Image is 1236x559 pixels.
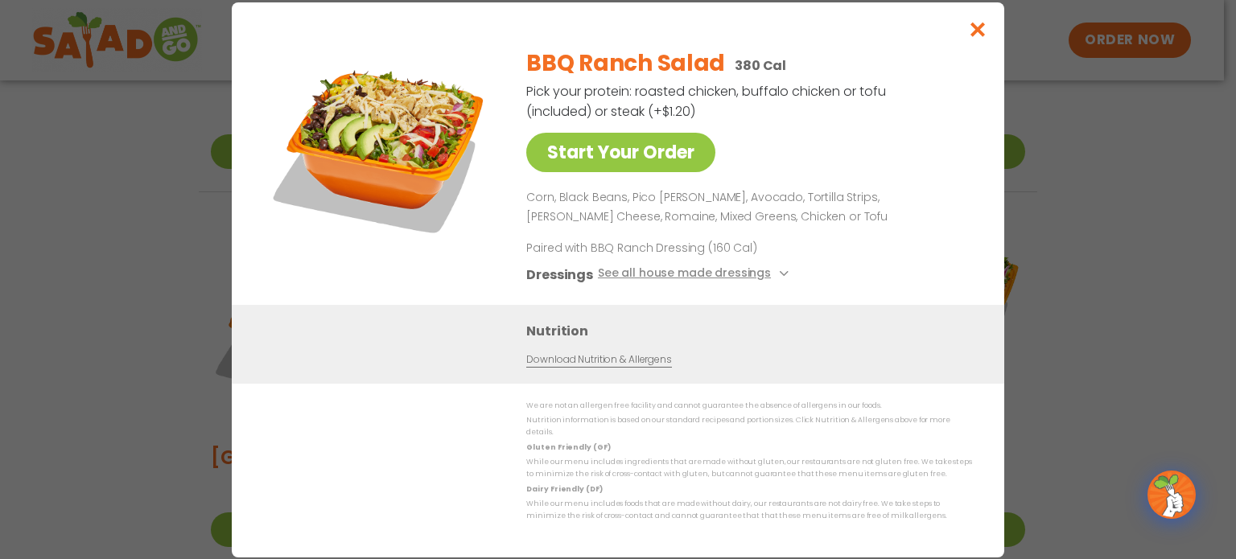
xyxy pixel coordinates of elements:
strong: Gluten Friendly (GF) [526,442,610,451]
button: Close modal [952,2,1004,56]
p: Paired with BBQ Ranch Dressing (160 Cal) [526,239,824,256]
p: 380 Cal [735,55,786,76]
strong: Dairy Friendly (DF) [526,483,602,493]
img: wpChatIcon [1149,472,1194,517]
p: While our menu includes ingredients that are made without gluten, our restaurants are not gluten ... [526,456,972,481]
p: While our menu includes foods that are made without dairy, our restaurants are not dairy free. We... [526,498,972,523]
h3: Dressings [526,264,593,284]
p: Corn, Black Beans, Pico [PERSON_NAME], Avocado, Tortilla Strips, [PERSON_NAME] Cheese, Romaine, M... [526,188,966,227]
p: We are not an allergen free facility and cannot guarantee the absence of allergens in our foods. [526,400,972,412]
h2: BBQ Ranch Salad [526,47,725,80]
p: Nutrition information is based on our standard recipes and portion sizes. Click Nutrition & Aller... [526,414,972,439]
p: Pick your protein: roasted chicken, buffalo chicken or tofu (included) or steak (+$1.20) [526,81,888,121]
img: Featured product photo for BBQ Ranch Salad [268,35,493,260]
a: Download Nutrition & Allergens [526,351,671,367]
button: See all house made dressings [598,264,793,284]
h3: Nutrition [526,320,980,340]
a: Start Your Order [526,133,715,172]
